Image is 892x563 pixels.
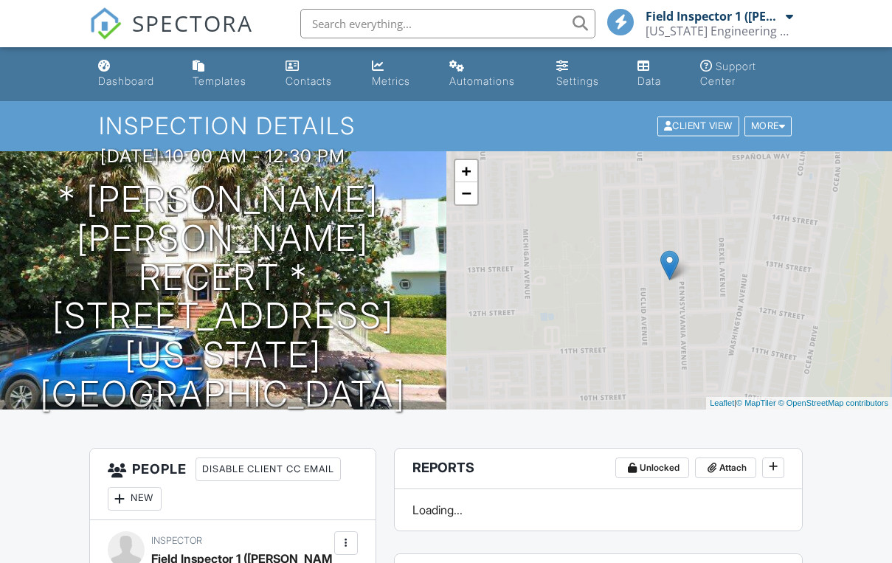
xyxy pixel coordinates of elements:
[706,397,892,410] div: |
[286,75,332,87] div: Contacts
[372,75,410,87] div: Metrics
[89,7,122,40] img: The Best Home Inspection Software - Spectora
[108,487,162,511] div: New
[656,120,743,131] a: Client View
[778,398,888,407] a: © OpenStreetMap contributors
[632,53,682,95] a: Data
[657,117,739,137] div: Client View
[710,398,734,407] a: Leaflet
[455,182,477,204] a: Zoom out
[151,535,202,546] span: Inspector
[744,117,792,137] div: More
[637,75,661,87] div: Data
[300,9,595,38] input: Search everything...
[196,457,341,481] div: Disable Client CC Email
[98,75,154,87] div: Dashboard
[736,398,776,407] a: © MapTiler
[700,60,756,87] div: Support Center
[193,75,246,87] div: Templates
[694,53,800,95] a: Support Center
[99,113,794,139] h1: Inspection Details
[455,160,477,182] a: Zoom in
[556,75,599,87] div: Settings
[92,53,175,95] a: Dashboard
[89,20,253,51] a: SPECTORA
[132,7,253,38] span: SPECTORA
[550,53,620,95] a: Settings
[100,146,345,166] h3: [DATE] 10:00 am - 12:30 pm
[187,53,267,95] a: Templates
[443,53,539,95] a: Automations (Basic)
[280,53,354,95] a: Contacts
[24,180,423,414] h1: * [PERSON_NAME], [PERSON_NAME] Recert * [STREET_ADDRESS][US_STATE] [GEOGRAPHIC_DATA]
[366,53,432,95] a: Metrics
[90,449,376,520] h3: People
[646,24,793,38] div: Florida Engineering LLC
[449,75,515,87] div: Automations
[646,9,782,24] div: Field Inspector 1 ([PERSON_NAME])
